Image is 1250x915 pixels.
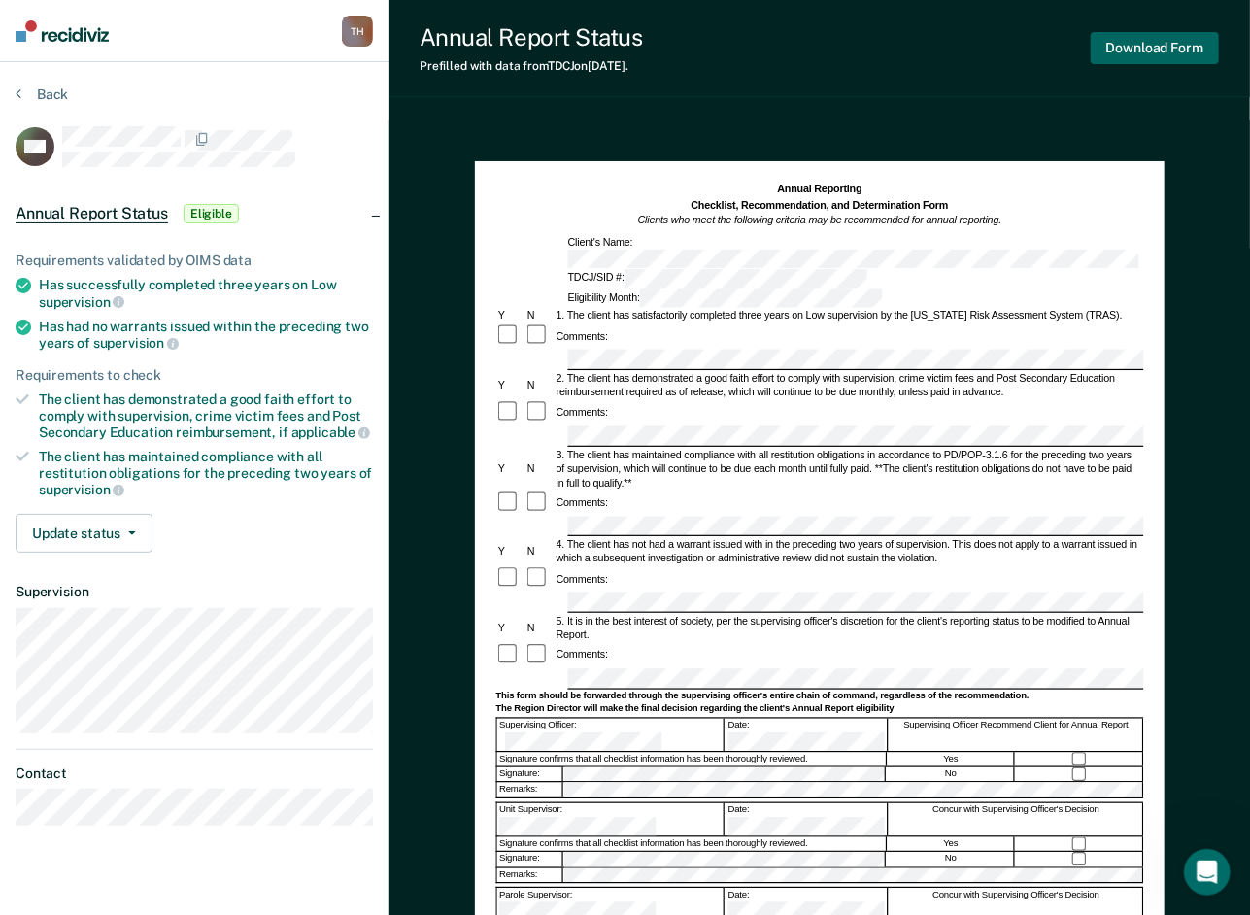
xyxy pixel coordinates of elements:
[554,309,1143,322] div: 1. The client has satisfactorily completed three years on Low supervision by the [US_STATE] Risk ...
[496,837,886,851] div: Signature confirms that all checklist information has been thoroughly reviewed.
[496,868,562,883] div: Remarks:
[888,767,1015,782] div: No
[1184,849,1231,896] iframe: Intercom live chat
[184,204,239,223] span: Eligible
[16,367,373,384] div: Requirements to check
[495,461,524,475] div: Y
[16,253,373,269] div: Requirements validated by OIMS data
[495,309,524,322] div: Y
[888,753,1015,766] div: Yes
[565,269,869,288] div: TDCJ/SID #:
[39,277,373,310] div: Has successfully completed three years on Low
[565,288,885,308] div: Eligibility Month:
[291,424,370,440] span: applicable
[496,753,886,766] div: Signature confirms that all checklist information has been thoroughly reviewed.
[554,538,1143,566] div: 4. The client has not had a warrant issued with in the preceding two years of supervision. This d...
[495,691,1143,702] div: This form should be forwarded through the supervising officer's entire chain of command, regardle...
[420,59,642,73] div: Prefilled with data from TDCJ on [DATE] .
[16,204,168,223] span: Annual Report Status
[691,199,948,211] strong: Checklist, Recommendation, and Determination Form
[524,309,554,322] div: N
[496,767,562,782] div: Signature:
[554,496,610,510] div: Comments:
[777,184,861,195] strong: Annual Reporting
[726,803,888,836] div: Date:
[342,16,373,47] div: T H
[888,853,1015,867] div: No
[39,482,124,497] span: supervision
[342,16,373,47] button: TH
[637,215,1001,226] em: Clients who meet the following criteria may be recommended for annual reporting.
[554,371,1143,399] div: 2. The client has demonstrated a good faith effort to comply with supervision, crime victim fees ...
[524,545,554,559] div: N
[554,329,610,343] div: Comments:
[39,294,124,310] span: supervision
[888,837,1015,851] div: Yes
[726,718,888,751] div: Date:
[420,23,642,51] div: Annual Report Status
[524,379,554,392] div: N
[39,391,373,441] div: The client has demonstrated a good faith effort to comply with supervision, crime victim fees and...
[495,545,524,559] div: Y
[565,235,1143,268] div: Client's Name:
[16,85,68,103] button: Back
[496,853,562,867] div: Signature:
[890,803,1144,836] div: Concur with Supervising Officer's Decision
[39,449,373,498] div: The client has maintained compliance with all restitution obligations for the preceding two years of
[93,335,179,351] span: supervision
[496,718,724,751] div: Supervising Officer:
[496,803,724,836] div: Unit Supervisor:
[16,514,152,553] button: Update status
[554,649,610,662] div: Comments:
[554,572,610,586] div: Comments:
[890,718,1144,751] div: Supervising Officer Recommend Client for Annual Report
[554,614,1143,642] div: 5. It is in the best interest of society, per the supervising officer's discretion for the client...
[554,448,1143,490] div: 3. The client has maintained compliance with all restitution obligations in accordance to PD/POP-...
[495,704,1143,716] div: The Region Director will make the final decision regarding the client's Annual Report eligibility
[39,319,373,352] div: Has had no warrants issued within the preceding two years of
[495,379,524,392] div: Y
[524,461,554,475] div: N
[496,783,562,797] div: Remarks:
[524,622,554,635] div: N
[16,584,373,600] dt: Supervision
[1091,32,1219,64] button: Download Form
[554,406,610,420] div: Comments:
[495,622,524,635] div: Y
[16,20,109,42] img: Recidiviz
[16,765,373,782] dt: Contact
